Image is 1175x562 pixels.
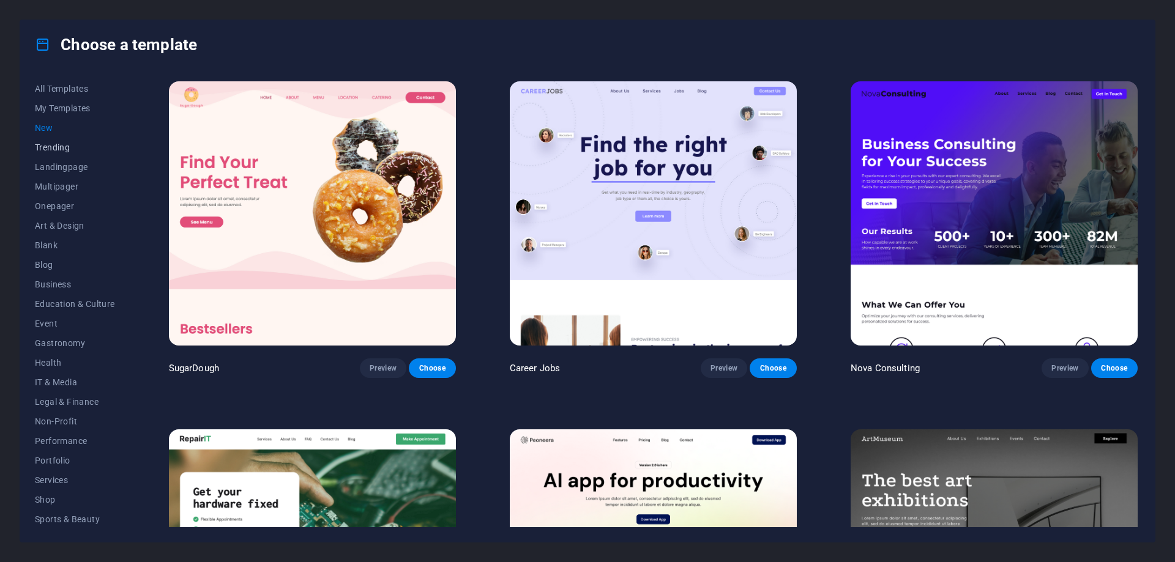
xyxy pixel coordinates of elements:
span: Services [35,475,115,485]
button: Portfolio [35,451,115,470]
span: Blank [35,240,115,250]
span: Multipager [35,182,115,191]
button: IT & Media [35,372,115,392]
button: Onepager [35,196,115,216]
button: Preview [360,358,406,378]
button: Choose [409,358,455,378]
span: Preview [1051,363,1078,373]
span: Event [35,319,115,328]
span: Portfolio [35,456,115,465]
img: SugarDough [169,81,456,346]
span: Choose [1101,363,1128,373]
button: Shop [35,490,115,509]
p: Nova Consulting [851,362,920,374]
span: All Templates [35,84,115,94]
span: Education & Culture [35,299,115,309]
span: Blog [35,260,115,270]
button: Health [35,353,115,372]
button: Sports & Beauty [35,509,115,529]
img: Nova Consulting [851,81,1138,346]
button: Preview [701,358,747,378]
span: Onepager [35,201,115,211]
span: My Templates [35,103,115,113]
span: Performance [35,436,115,446]
span: Preview [711,363,737,373]
button: Performance [35,431,115,451]
span: Business [35,279,115,289]
button: Multipager [35,177,115,196]
button: Blog [35,255,115,275]
button: New [35,118,115,138]
span: Art & Design [35,221,115,231]
button: All Templates [35,79,115,98]
button: Legal & Finance [35,392,115,412]
span: Sports & Beauty [35,514,115,524]
button: Gastronomy [35,333,115,353]
span: Health [35,358,115,368]
button: Art & Design [35,216,115,235]
button: Non-Profit [35,412,115,431]
button: Landingpage [35,157,115,177]
button: Education & Culture [35,294,115,314]
span: Non-Profit [35,416,115,426]
button: Preview [1042,358,1088,378]
button: Business [35,275,115,294]
p: Career Jobs [510,362,561,374]
p: SugarDough [169,362,219,374]
span: Trending [35,142,115,152]
button: Choose [1091,358,1138,378]
h4: Choose a template [35,35,197,54]
button: Services [35,470,115,490]
span: Landingpage [35,162,115,172]
span: Choose [419,363,446,373]
span: Gastronomy [35,338,115,348]
span: Choose [759,363,786,373]
span: Shop [35,495,115,505]
span: Legal & Finance [35,397,115,407]
button: Choose [750,358,796,378]
span: IT & Media [35,377,115,387]
button: Blank [35,235,115,255]
img: Career Jobs [510,81,797,346]
button: My Templates [35,98,115,118]
span: New [35,123,115,133]
span: Preview [370,363,397,373]
button: Event [35,314,115,333]
button: Trending [35,138,115,157]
